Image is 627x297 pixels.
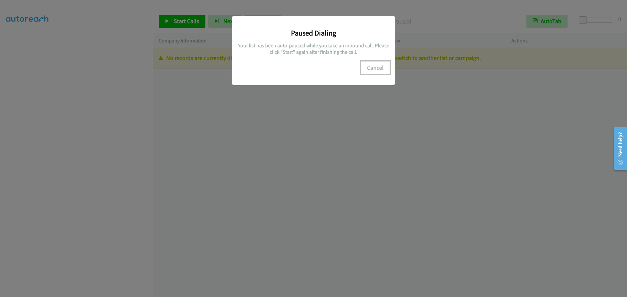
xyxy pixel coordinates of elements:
iframe: Resource Center [608,123,627,174]
h3: Paused Dialing [237,28,390,37]
h5: Your list has been auto-paused while you take an inbound call. Please click "Start" again after f... [237,42,390,55]
button: Cancel [361,61,390,74]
